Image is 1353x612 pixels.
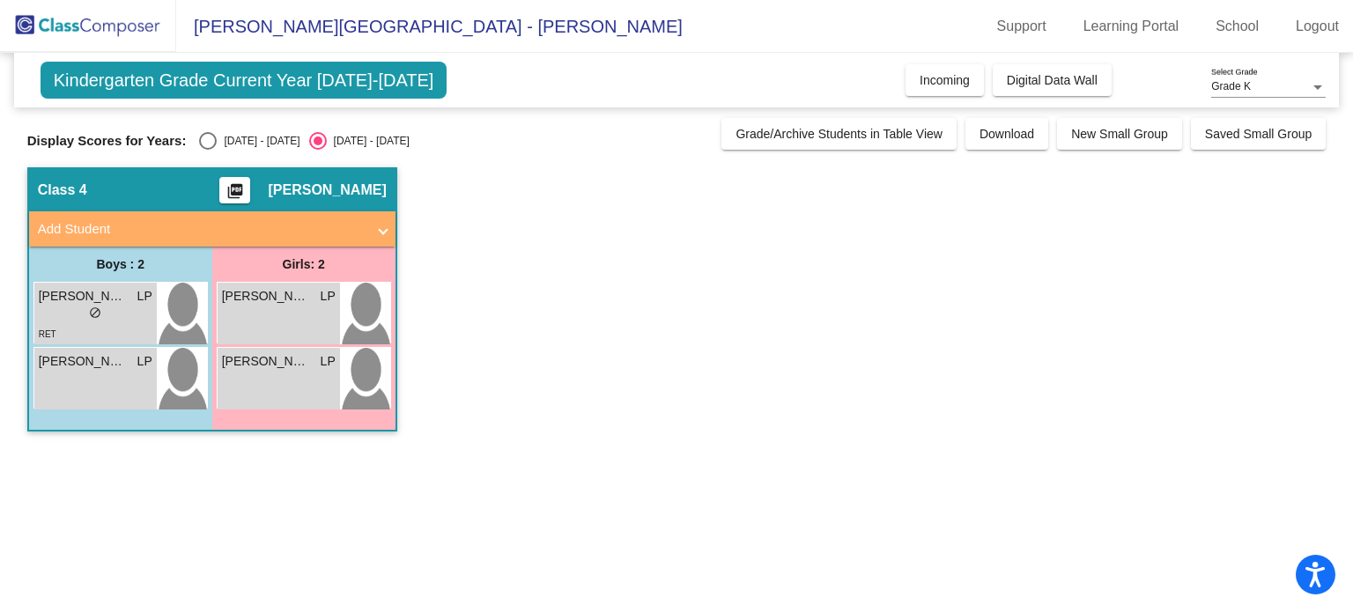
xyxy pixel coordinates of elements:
a: Support [983,12,1061,41]
span: New Small Group [1071,127,1168,141]
span: LP [321,287,336,306]
span: RET [39,329,56,339]
span: LP [321,352,336,371]
button: Digital Data Wall [993,64,1112,96]
button: Incoming [906,64,984,96]
button: Download [965,118,1048,150]
button: Saved Small Group [1191,118,1326,150]
div: [DATE] - [DATE] [217,133,299,149]
button: New Small Group [1057,118,1182,150]
span: Digital Data Wall [1007,73,1098,87]
div: Boys : 2 [29,247,212,282]
mat-radio-group: Select an option [199,132,409,150]
span: Download [980,127,1034,141]
span: [PERSON_NAME][GEOGRAPHIC_DATA] - [PERSON_NAME] [176,12,683,41]
span: do_not_disturb_alt [89,306,101,319]
button: Grade/Archive Students in Table View [721,118,957,150]
span: Class 4 [38,181,87,199]
span: Grade/Archive Students in Table View [736,127,943,141]
span: LP [137,352,152,371]
a: School [1201,12,1273,41]
a: Logout [1282,12,1353,41]
span: Display Scores for Years: [27,133,187,149]
span: Incoming [920,73,970,87]
span: [PERSON_NAME] [222,352,310,371]
span: Kindergarten Grade Current Year [DATE]-[DATE] [41,62,447,99]
span: Grade K [1211,80,1251,92]
span: Saved Small Group [1205,127,1312,141]
span: [PERSON_NAME] [268,181,386,199]
span: [PERSON_NAME] [39,352,127,371]
mat-panel-title: Add Student [38,219,366,240]
button: Print Students Details [219,177,250,203]
span: LP [137,287,152,306]
mat-expansion-panel-header: Add Student [29,211,396,247]
mat-icon: picture_as_pdf [225,182,246,207]
span: [PERSON_NAME] [PERSON_NAME] [222,287,310,306]
a: Learning Portal [1069,12,1194,41]
div: [DATE] - [DATE] [327,133,410,149]
span: [PERSON_NAME] [39,287,127,306]
div: Girls: 2 [212,247,396,282]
